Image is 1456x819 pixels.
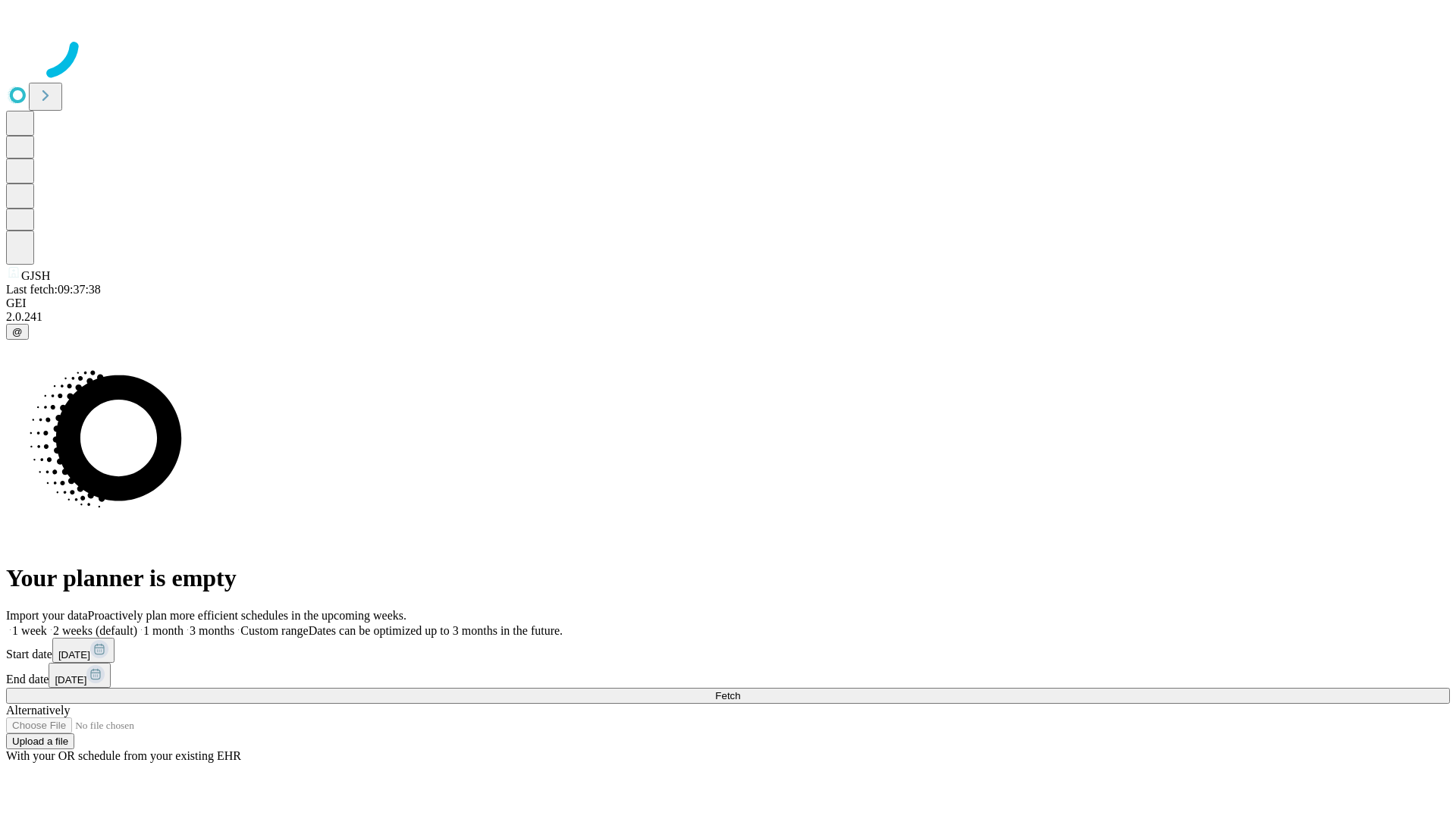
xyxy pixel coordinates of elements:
[12,326,23,337] span: @
[6,688,1450,704] button: Fetch
[6,564,1450,592] h1: Your planner is empty
[53,624,137,637] span: 2 weeks (default)
[6,638,1450,663] div: Start date
[6,704,70,717] span: Alternatively
[715,690,740,701] span: Fetch
[309,624,563,637] span: Dates can be optimized up to 3 months in the future.
[52,638,115,663] button: [DATE]
[58,649,90,661] span: [DATE]
[49,663,111,688] button: [DATE]
[88,609,406,622] span: Proactively plan more efficient schedules in the upcoming weeks.
[6,733,74,749] button: Upload a file
[21,269,50,282] span: GJSH
[6,283,101,296] span: Last fetch: 09:37:38
[240,624,308,637] span: Custom range
[143,624,184,637] span: 1 month
[12,624,47,637] span: 1 week
[6,749,241,762] span: With your OR schedule from your existing EHR
[6,310,1450,324] div: 2.0.241
[6,297,1450,310] div: GEI
[190,624,234,637] span: 3 months
[6,663,1450,688] div: End date
[6,324,29,340] button: @
[55,674,86,686] span: [DATE]
[6,609,88,622] span: Import your data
